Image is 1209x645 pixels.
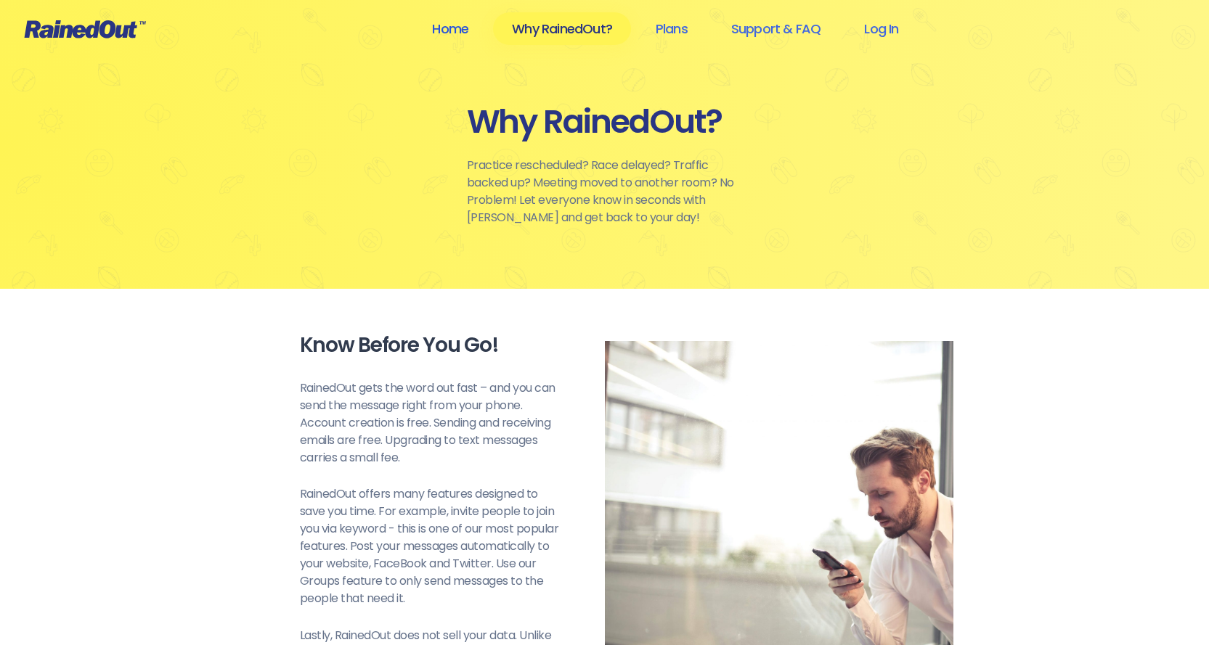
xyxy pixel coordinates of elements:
p: Practice rescheduled? Race delayed? Traffic backed up? Meeting moved to another room? No Problem!... [467,157,743,226]
p: RainedOut gets the word out fast – and you can send the message right from your phone. Account cr... [300,379,561,467]
a: Support & FAQ [712,12,839,45]
div: Know Before You Go! [300,332,561,358]
p: RainedOut offers many features designed to save you time. For example, invite people to join you ... [300,485,561,607]
a: Log In [845,12,917,45]
a: Plans [637,12,707,45]
a: Home [413,12,487,45]
a: Why RainedOut? [493,12,631,45]
div: Why RainedOut? [467,102,743,142]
